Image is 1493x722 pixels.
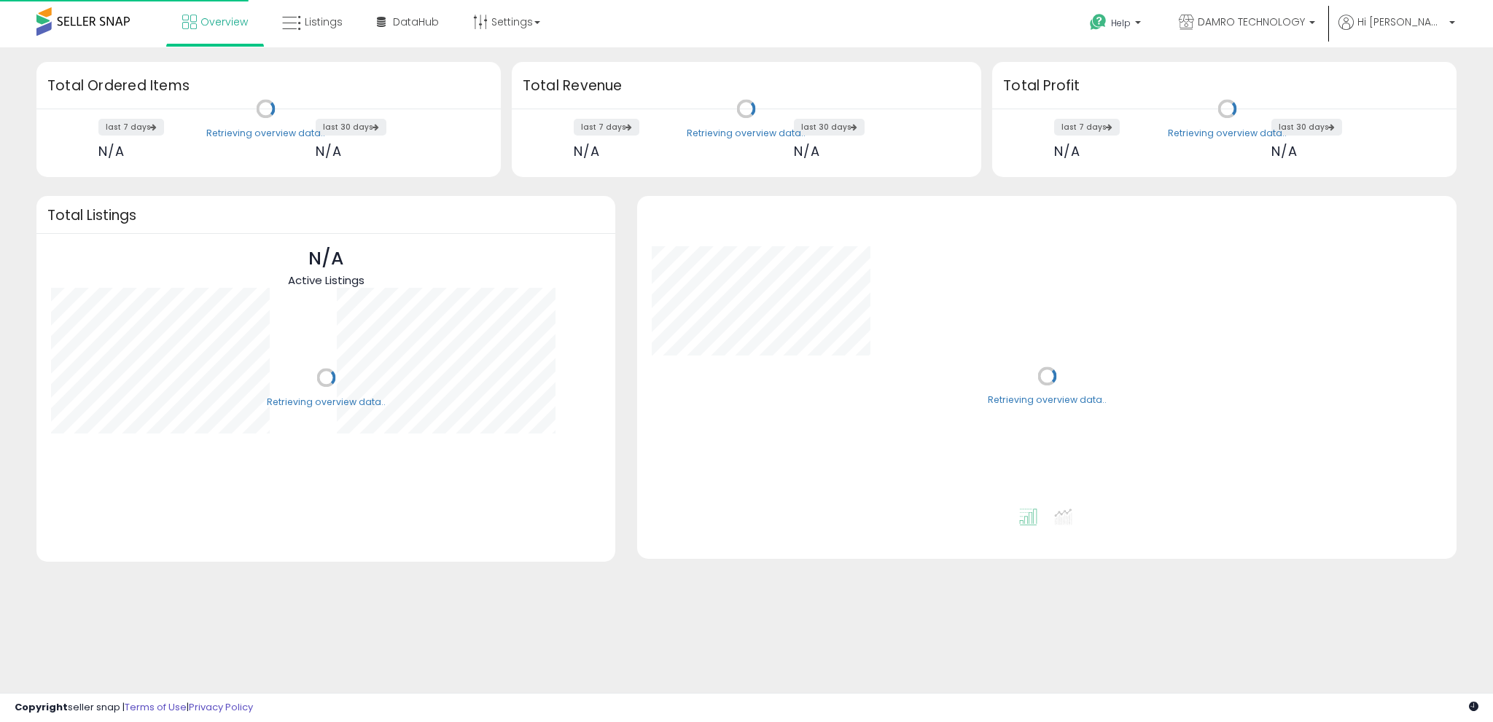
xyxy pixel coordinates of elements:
[206,127,325,140] div: Retrieving overview data..
[1357,15,1445,29] span: Hi [PERSON_NAME]
[1338,15,1455,47] a: Hi [PERSON_NAME]
[1198,15,1305,29] span: DAMRO TECHNOLOGY
[305,15,343,29] span: Listings
[1168,127,1287,140] div: Retrieving overview data..
[687,127,806,140] div: Retrieving overview data..
[1078,2,1155,47] a: Help
[200,15,248,29] span: Overview
[393,15,439,29] span: DataHub
[267,396,386,409] div: Retrieving overview data..
[1111,17,1131,29] span: Help
[1089,13,1107,31] i: Get Help
[988,394,1107,407] div: Retrieving overview data..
